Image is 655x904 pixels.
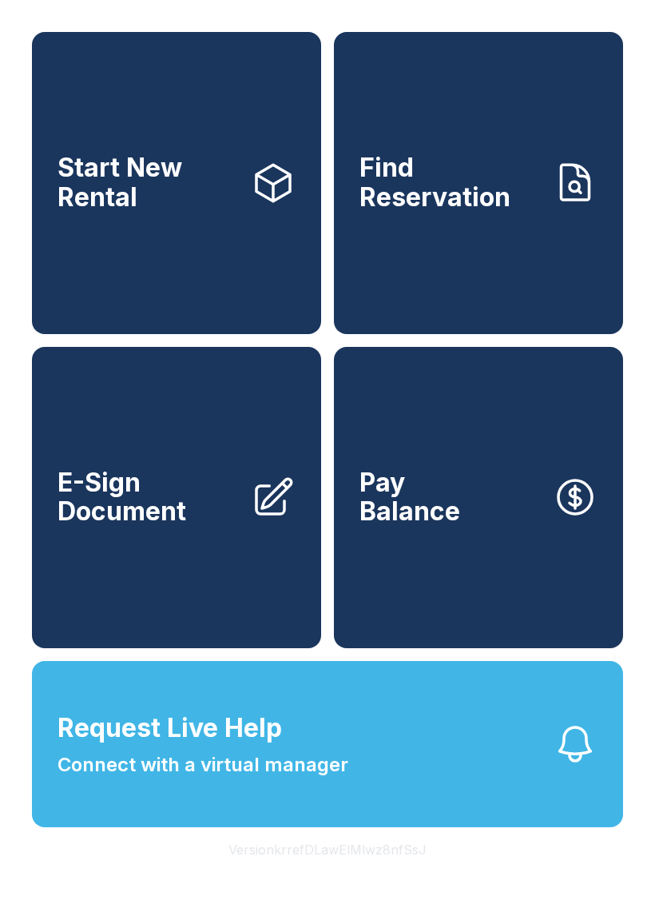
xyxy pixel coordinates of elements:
a: Find Reservation [334,32,623,334]
span: Pay Balance [359,468,460,527]
a: Start New Rental [32,32,321,334]
button: PayBalance [334,347,623,649]
span: Find Reservation [359,153,540,212]
span: Request Live Help [58,709,282,747]
button: VersionkrrefDLawElMlwz8nfSsJ [216,827,439,872]
a: E-Sign Document [32,347,321,649]
span: Start New Rental [58,153,238,212]
span: E-Sign Document [58,468,238,527]
span: Connect with a virtual manager [58,751,348,779]
button: Request Live HelpConnect with a virtual manager [32,661,623,827]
